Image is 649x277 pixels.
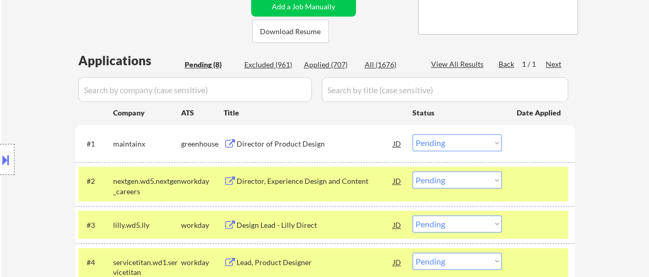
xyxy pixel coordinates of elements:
input: Search by title (case sensitive) [322,77,568,102]
div: Director, Experience Design and Content [237,176,393,186]
div: Applications [78,54,181,67]
div: JD [392,253,403,271]
div: ATS [181,108,224,118]
div: Lead, Product Designer [237,257,393,268]
div: JD [392,171,403,190]
div: greenhouse [181,139,224,149]
div: View All Results [431,59,487,69]
div: Design Lead - Lilly Direct [237,220,393,230]
div: Pending (8) [185,60,237,70]
div: Date Applied [517,108,562,118]
div: Director of Product Design [237,139,393,149]
input: Search by company (case sensitive) [78,77,312,102]
button: Download Resume [252,20,329,43]
div: All (1676) [365,60,417,70]
div: JD [392,134,403,153]
div: Title [224,108,403,118]
div: workday [181,257,224,268]
div: Applied (707) [304,60,356,70]
div: workday [181,220,224,230]
div: #4 [87,257,105,268]
div: Back [499,59,515,69]
div: Excluded (961) [244,60,296,70]
div: workday [181,176,224,186]
div: 1 / 1 [522,59,546,69]
div: Status [412,103,502,122]
div: Next [546,59,562,69]
div: JD [392,215,403,234]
